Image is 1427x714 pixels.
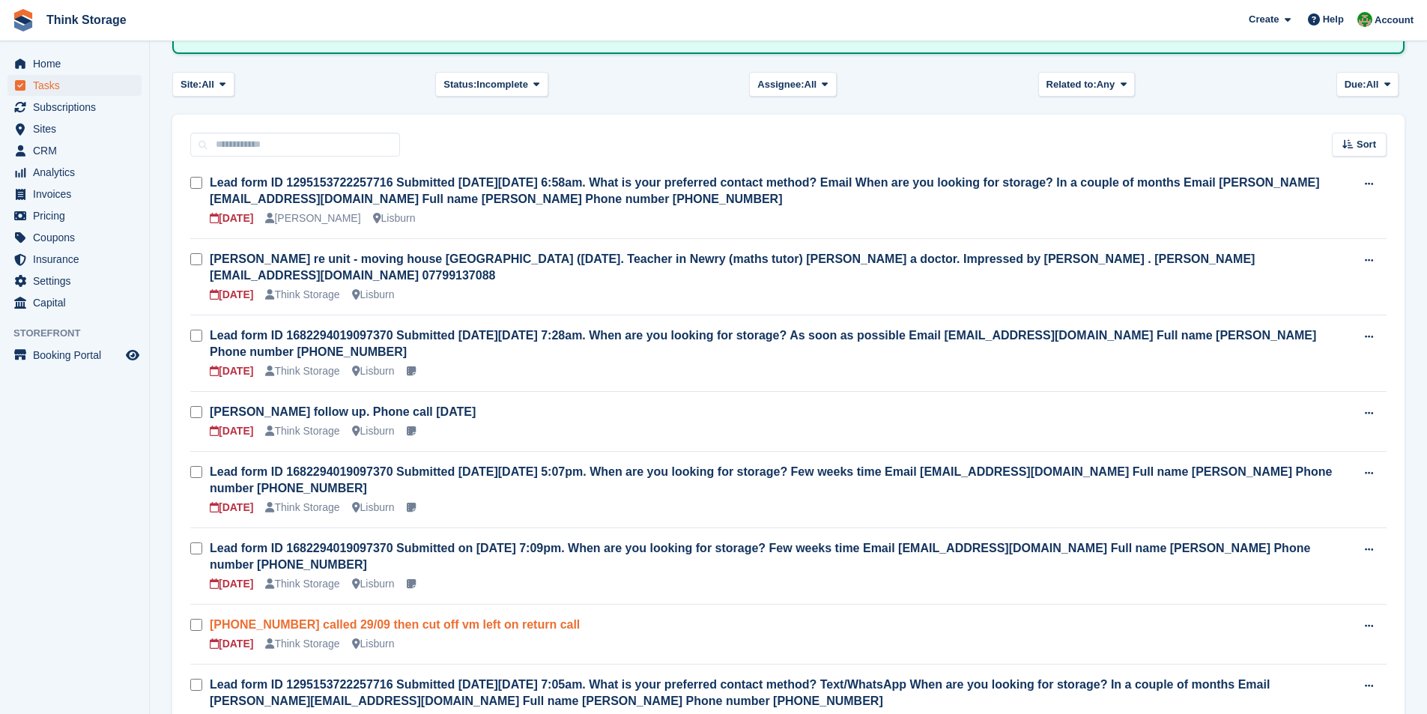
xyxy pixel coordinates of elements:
span: Insurance [33,249,123,270]
span: All [1366,77,1379,92]
button: Status: Incomplete [435,72,548,97]
a: Preview store [124,346,142,364]
span: Status: [443,77,476,92]
span: Tasks [33,75,123,96]
a: Lead form ID 1295153722257716 Submitted [DATE][DATE] 7:05am. What is your preferred contact metho... [210,678,1270,707]
div: [DATE] [210,211,253,226]
span: Sites [33,118,123,139]
a: menu [7,118,142,139]
span: Sort [1357,137,1376,152]
span: Assignee: [757,77,804,92]
span: Analytics [33,162,123,183]
a: Think Storage [40,7,133,32]
a: menu [7,75,142,96]
button: Site: All [172,72,234,97]
button: Assignee: All [749,72,837,97]
div: Lisburn [352,423,395,439]
div: [DATE] [210,636,253,652]
span: Invoices [33,184,123,205]
a: menu [7,227,142,248]
span: Capital [33,292,123,313]
div: [DATE] [210,363,253,379]
span: Pricing [33,205,123,226]
div: Think Storage [265,576,339,592]
span: Account [1375,13,1414,28]
a: menu [7,53,142,74]
div: Think Storage [265,287,339,303]
div: Think Storage [265,636,339,652]
div: Think Storage [265,363,339,379]
a: Lead form ID 1295153722257716 Submitted [DATE][DATE] 6:58am. What is your preferred contact metho... [210,176,1319,205]
div: Lisburn [352,636,395,652]
a: menu [7,162,142,183]
div: [DATE] [210,423,253,439]
div: Lisburn [352,500,395,515]
span: Any [1097,77,1115,92]
img: Sarah Mackie [1357,12,1372,27]
div: [DATE] [210,500,253,515]
span: Settings [33,270,123,291]
div: [PERSON_NAME] [265,211,360,226]
a: Lead form ID 1682294019097370 Submitted [DATE][DATE] 5:07pm. When are you looking for storage? Fe... [210,465,1332,494]
div: Think Storage [265,500,339,515]
div: [DATE] [210,576,253,592]
span: Help [1323,12,1344,27]
div: Lisburn [373,211,416,226]
a: menu [7,184,142,205]
span: Coupons [33,227,123,248]
span: All [805,77,817,92]
span: Related to: [1046,77,1097,92]
span: Site: [181,77,202,92]
a: menu [7,205,142,226]
span: Due: [1345,77,1366,92]
div: Lisburn [352,363,395,379]
a: menu [7,97,142,118]
a: [PERSON_NAME] re unit - moving house [GEOGRAPHIC_DATA] ([DATE]. Teacher in Newry (maths tutor) [P... [210,252,1255,282]
div: Lisburn [352,287,395,303]
span: Subscriptions [33,97,123,118]
div: Think Storage [265,423,339,439]
a: [PHONE_NUMBER] called 29/09 then cut off vm left on return call [210,618,580,631]
a: Lead form ID 1682294019097370 Submitted [DATE][DATE] 7:28am. When are you looking for storage? As... [210,329,1316,358]
a: Lead form ID 1682294019097370 Submitted on [DATE] 7:09pm. When are you looking for storage? Few w... [210,542,1310,571]
button: Related to: Any [1038,72,1135,97]
a: menu [7,140,142,161]
a: menu [7,270,142,291]
div: Lisburn [352,576,395,592]
span: Create [1249,12,1279,27]
a: menu [7,292,142,313]
a: menu [7,249,142,270]
img: stora-icon-8386f47178a22dfd0bd8f6a31ec36ba5ce8667c1dd55bd0f319d3a0aa187defe.svg [12,9,34,31]
a: [PERSON_NAME] follow up. Phone call [DATE] [210,405,476,418]
span: CRM [33,140,123,161]
span: Booking Portal [33,345,123,366]
span: Storefront [13,326,149,341]
div: [DATE] [210,287,253,303]
button: Due: All [1336,72,1399,97]
span: Incomplete [476,77,528,92]
span: Home [33,53,123,74]
a: menu [7,345,142,366]
span: All [202,77,214,92]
